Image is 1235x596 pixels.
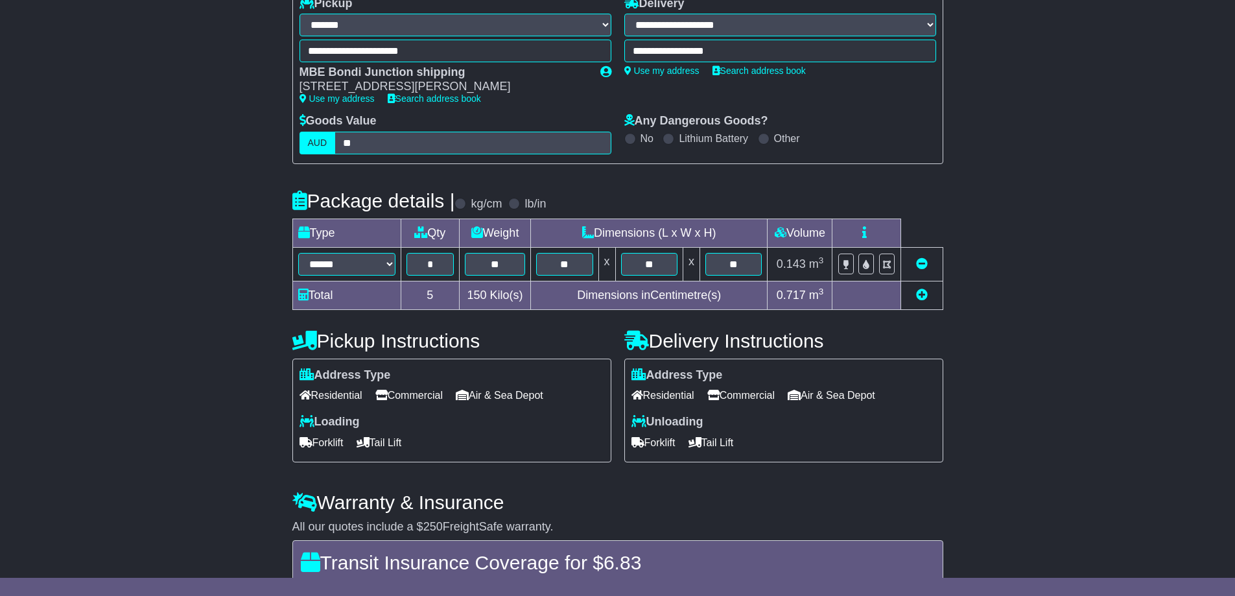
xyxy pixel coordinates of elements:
span: Residential [631,385,694,405]
label: lb/in [524,197,546,211]
span: 6.83 [604,552,641,573]
span: 0.717 [777,289,806,302]
span: 150 [467,289,487,302]
span: Air & Sea Depot [456,385,543,405]
a: Remove this item [916,257,928,270]
label: Lithium Battery [679,132,748,145]
sup: 3 [819,256,824,265]
label: Unloading [631,415,703,429]
td: Type [292,219,401,247]
div: All our quotes include a $ FreightSafe warranty. [292,520,943,534]
h4: Transit Insurance Coverage for $ [301,552,935,573]
td: Total [292,281,401,309]
span: Forklift [300,433,344,453]
div: MBE Bondi Junction shipping [300,66,587,80]
h4: Pickup Instructions [292,330,611,352]
label: AUD [300,132,336,154]
span: m [809,257,824,270]
label: Address Type [631,368,723,383]
span: Air & Sea Depot [788,385,875,405]
td: Volume [768,219,832,247]
label: Goods Value [300,114,377,128]
span: Tail Lift [357,433,402,453]
td: Dimensions (L x W x H) [531,219,768,247]
td: Weight [460,219,531,247]
td: 5 [401,281,460,309]
span: 0.143 [777,257,806,270]
td: Kilo(s) [460,281,531,309]
span: Forklift [631,433,676,453]
span: Tail Lift [688,433,734,453]
label: kg/cm [471,197,502,211]
label: Any Dangerous Goods? [624,114,768,128]
label: No [641,132,653,145]
span: 250 [423,520,443,533]
a: Search address book [388,93,481,104]
a: Use my address [300,93,375,104]
span: Residential [300,385,362,405]
td: x [683,247,700,281]
sup: 3 [819,287,824,296]
h4: Package details | [292,190,455,211]
a: Use my address [624,66,700,76]
td: Dimensions in Centimetre(s) [531,281,768,309]
h4: Delivery Instructions [624,330,943,352]
h4: Warranty & Insurance [292,492,943,513]
span: Commercial [375,385,443,405]
td: Qty [401,219,460,247]
div: [STREET_ADDRESS][PERSON_NAME] [300,80,587,94]
a: Search address book [712,66,806,76]
td: x [598,247,615,281]
span: m [809,289,824,302]
label: Other [774,132,800,145]
label: Address Type [300,368,391,383]
label: Loading [300,415,360,429]
span: Commercial [707,385,775,405]
a: Add new item [916,289,928,302]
